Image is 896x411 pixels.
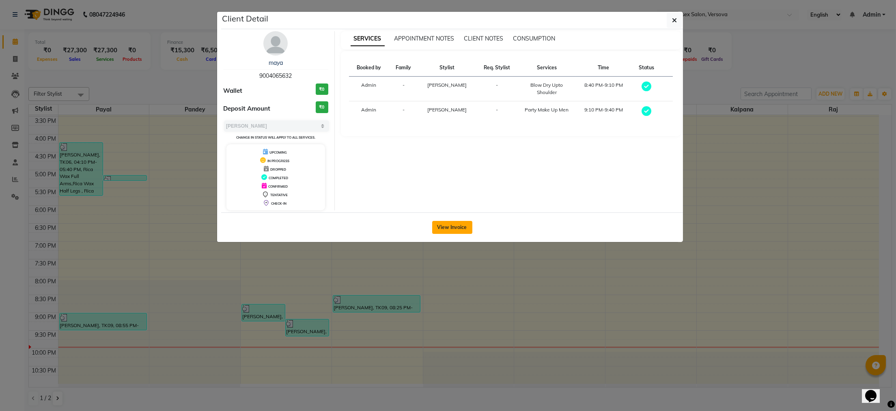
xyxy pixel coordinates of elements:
[427,107,467,113] span: [PERSON_NAME]
[268,184,288,188] span: CONFIRMED
[389,59,418,77] th: Family
[523,81,571,96] div: Blow Dry Upto Shoulder
[389,101,418,122] td: -
[270,167,286,171] span: DROPPED
[349,59,389,77] th: Booked by
[476,77,518,101] td: -
[223,86,242,96] span: Wallet
[236,135,315,139] small: Change in status will apply to all services.
[464,35,504,42] span: CLIENT NOTES
[222,13,268,25] h5: Client Detail
[427,82,467,88] span: [PERSON_NAME]
[270,193,288,197] span: TENTATIVE
[575,59,632,77] th: Time
[223,104,270,113] span: Deposit Amount
[263,31,288,56] img: avatar
[259,72,292,79] span: 9004065632
[418,59,476,77] th: Stylist
[394,35,454,42] span: APPOINTMENT NOTES
[476,59,518,77] th: Req. Stylist
[269,176,288,180] span: COMPLETED
[349,77,389,101] td: Admin
[316,101,328,113] h3: ₹0
[271,201,286,205] span: CHECK-IN
[476,101,518,122] td: -
[432,221,472,234] button: View Invoice
[351,32,385,46] span: SERVICES
[316,83,328,95] h3: ₹0
[518,59,575,77] th: Services
[862,379,888,403] iframe: chat widget
[632,59,661,77] th: Status
[513,35,556,42] span: CONSUMPTION
[575,77,632,101] td: 8:40 PM-9:10 PM
[269,59,283,66] a: maya
[523,106,571,113] div: Party Make Up Men
[267,159,289,163] span: IN PROGRESS
[349,101,389,122] td: Admin
[575,101,632,122] td: 9:10 PM-9:40 PM
[389,77,418,101] td: -
[269,150,287,154] span: UPCOMING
